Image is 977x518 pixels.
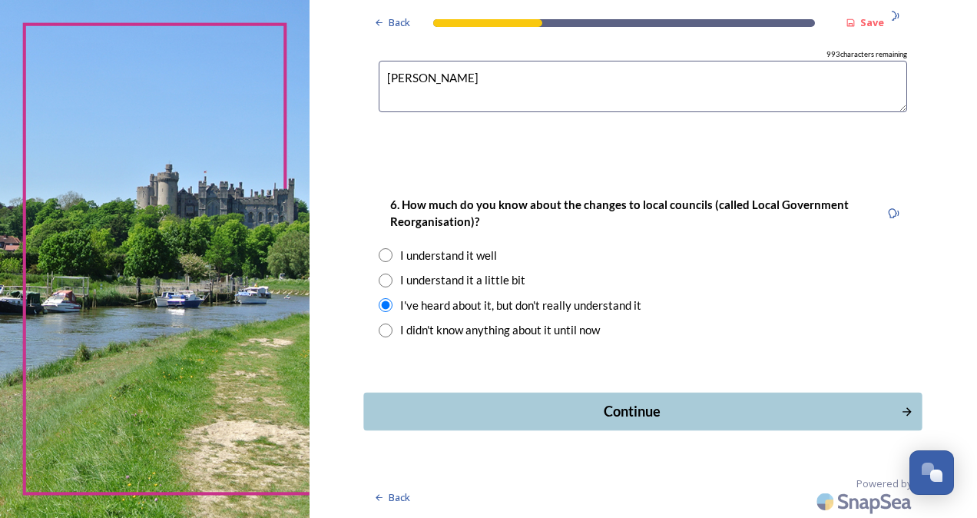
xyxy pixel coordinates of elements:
span: Powered by [856,476,912,491]
span: 993 characters remaining [826,49,907,60]
button: Open Chat [909,450,954,495]
div: I understand it well [400,247,497,264]
button: Continue [364,393,922,430]
textarea: [PERSON_NAME] [379,61,907,112]
div: I've heard about it, but don't really understand it [400,297,641,314]
strong: 6. How much do you know about the changes to local councils (called Local Government Reorganisati... [390,198,851,227]
div: I understand it a little bit [400,271,525,289]
span: Back [389,15,410,30]
strong: Save [860,15,884,29]
div: Continue [373,401,893,422]
div: I didn't know anything about it until now [400,321,600,339]
span: Back [389,490,410,505]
